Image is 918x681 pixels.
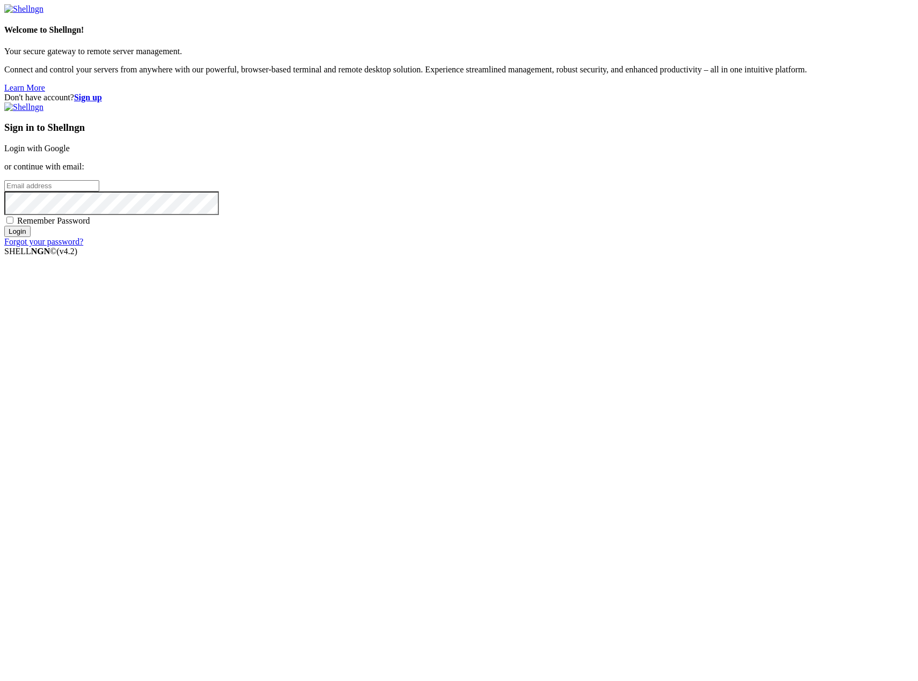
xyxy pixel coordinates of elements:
a: Forgot your password? [4,237,83,246]
input: Email address [4,180,99,191]
input: Login [4,226,31,237]
p: Your secure gateway to remote server management. [4,47,914,56]
span: Remember Password [17,216,90,225]
a: Learn More [4,83,45,92]
input: Remember Password [6,217,13,224]
h4: Welcome to Shellngn! [4,25,914,35]
h3: Sign in to Shellngn [4,122,914,134]
span: SHELL © [4,247,77,256]
b: NGN [31,247,50,256]
a: Login with Google [4,144,70,153]
span: 4.2.0 [57,247,78,256]
p: or continue with email: [4,162,914,172]
p: Connect and control your servers from anywhere with our powerful, browser-based terminal and remo... [4,65,914,75]
a: Sign up [74,93,102,102]
img: Shellngn [4,102,43,112]
div: Don't have account? [4,93,914,102]
img: Shellngn [4,4,43,14]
